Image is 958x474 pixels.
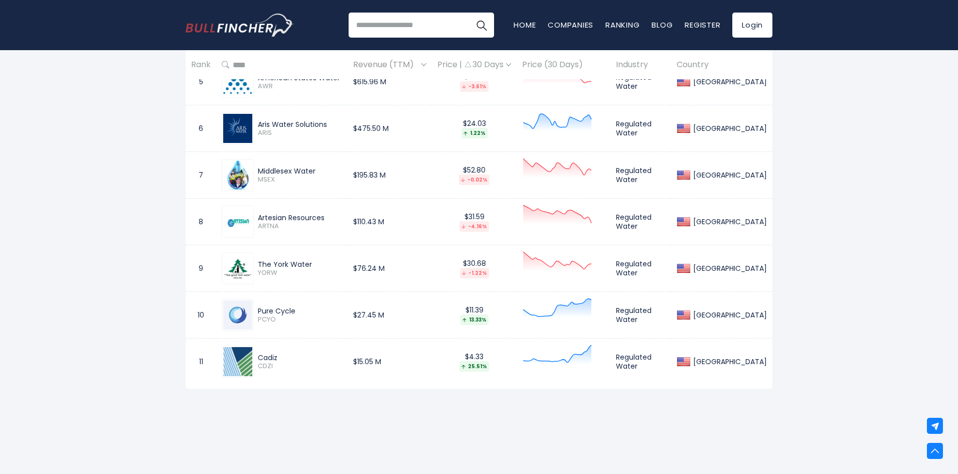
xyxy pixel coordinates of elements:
[460,314,489,325] div: 13.33%
[258,353,342,362] div: Cadiz
[548,20,593,30] a: Companies
[459,361,489,372] div: 25.51%
[258,167,342,176] div: Middlesex Water
[258,260,342,269] div: The York Water
[258,213,342,222] div: Artesian Resources
[437,259,511,278] div: $30.68
[610,292,671,339] td: Regulated Water
[258,176,342,184] span: MSEX
[223,207,252,236] img: ARTNA.png
[437,119,511,138] div: $24.03
[459,175,490,185] div: -0.02%
[223,300,252,330] img: PCYO.png
[517,50,610,80] th: Price (30 Days)
[186,14,293,37] a: Go to homepage
[186,105,216,152] td: 6
[258,315,342,324] span: PCYO
[348,199,432,245] td: $110.43 M
[258,82,342,91] span: AWR
[186,50,216,80] th: Rank
[610,105,671,152] td: Regulated Water
[691,264,767,273] div: [GEOGRAPHIC_DATA]
[610,339,671,385] td: Regulated Water
[514,20,536,30] a: Home
[437,212,511,232] div: $31.59
[610,245,671,292] td: Regulated Water
[469,13,494,38] button: Search
[348,152,432,199] td: $195.83 M
[610,50,671,80] th: Industry
[348,339,432,385] td: $15.05 M
[652,20,673,30] a: Blog
[691,77,767,86] div: [GEOGRAPHIC_DATA]
[258,73,342,82] div: American States Water
[461,128,488,138] div: 1.22%
[186,59,216,105] td: 5
[437,352,511,372] div: $4.33
[186,199,216,245] td: 8
[691,124,767,133] div: [GEOGRAPHIC_DATA]
[671,50,772,80] th: Country
[437,72,511,92] div: $71.89
[605,20,640,30] a: Ranking
[258,222,342,231] span: ARTNA
[258,269,342,277] span: YORW
[691,171,767,180] div: [GEOGRAPHIC_DATA]
[437,305,511,325] div: $11.39
[437,166,511,185] div: $52.80
[223,67,252,96] img: AWR.png
[610,152,671,199] td: Regulated Water
[348,59,432,105] td: $615.96 M
[186,152,216,199] td: 7
[348,245,432,292] td: $76.24 M
[460,268,489,278] div: -1.22%
[258,306,342,315] div: Pure Cycle
[258,129,342,137] span: ARIS
[223,347,252,376] img: CDZI.png
[348,292,432,339] td: $27.45 M
[691,357,767,366] div: [GEOGRAPHIC_DATA]
[691,217,767,226] div: [GEOGRAPHIC_DATA]
[223,257,252,279] img: YORW.png
[223,161,252,190] img: MSEX.png
[610,59,671,105] td: Regulated Water
[691,310,767,320] div: [GEOGRAPHIC_DATA]
[223,114,252,143] img: ARIS.png
[353,57,419,73] span: Revenue (TTM)
[186,245,216,292] td: 9
[685,20,720,30] a: Register
[258,120,342,129] div: Aris Water Solutions
[437,60,511,70] div: Price | 30 Days
[186,292,216,339] td: 10
[186,14,294,37] img: Bullfincher logo
[186,339,216,385] td: 11
[460,81,489,92] div: -3.61%
[258,362,342,371] span: CDZI
[732,13,772,38] a: Login
[348,105,432,152] td: $475.50 M
[459,221,489,232] div: -4.16%
[610,199,671,245] td: Regulated Water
